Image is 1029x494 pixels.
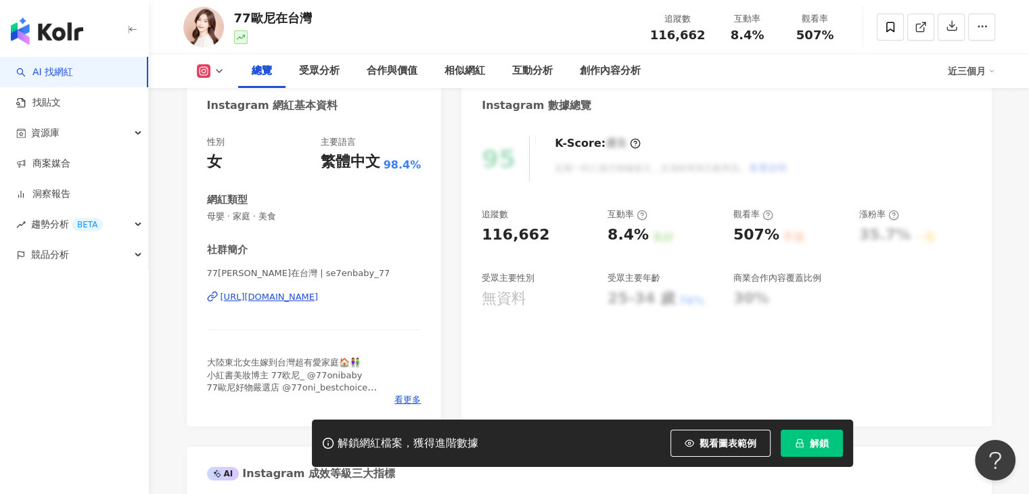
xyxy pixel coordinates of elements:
a: searchAI 找網紅 [16,66,73,79]
a: 商案媒合 [16,157,70,171]
div: 解鎖網紅檔案，獲得進階數據 [338,436,478,451]
div: 主要語言 [321,136,356,148]
span: 競品分析 [31,240,69,270]
div: 8.4% [608,225,649,246]
div: 女 [207,152,222,173]
div: Instagram 網紅基本資料 [207,98,338,113]
div: 總覽 [252,63,272,79]
div: 互動率 [608,208,647,221]
span: 趨勢分析 [31,209,103,240]
a: 洞察報告 [16,187,70,201]
div: 無資料 [482,288,526,309]
img: logo [11,18,83,45]
div: 性別 [207,136,225,148]
span: 解鎖 [810,438,829,449]
img: KOL Avatar [183,7,224,47]
span: 98.4% [384,158,421,173]
span: 看更多 [394,394,421,406]
div: 合作與價值 [367,63,417,79]
span: 大陸東北女生嫁到台灣超有愛家庭🏠👫 小紅書美妝博主 77欧尼_ @77onibaby 77歐尼好物嚴選店 @77oni_bestchoice 孕中期）約一個天蠍座👼在秋天見面（分享關於她的一切 ... [207,357,420,453]
div: AI [207,467,239,480]
div: 受眾主要年齡 [608,272,660,284]
div: 507% [733,225,779,246]
div: 互動率 [722,12,773,26]
div: 繁體中文 [321,152,380,173]
div: 創作內容分析 [580,63,641,79]
span: 資源庫 [31,118,60,148]
div: K-Score : [555,136,641,151]
a: [URL][DOMAIN_NAME] [207,291,421,303]
span: 507% [796,28,834,42]
div: 社群簡介 [207,243,248,257]
div: 77歐尼在台灣 [234,9,312,26]
div: 受眾分析 [299,63,340,79]
div: BETA [72,218,103,231]
div: 受眾主要性別 [482,272,534,284]
div: 互動分析 [512,63,553,79]
span: 母嬰 · 家庭 · 美食 [207,210,421,223]
a: 找貼文 [16,96,61,110]
div: Instagram 成效等級三大指標 [207,466,395,481]
button: 解鎖 [781,430,843,457]
div: Instagram 數據總覽 [482,98,591,113]
span: 8.4% [731,28,764,42]
span: lock [795,439,804,448]
span: 116,662 [650,28,706,42]
div: 漲粉率 [859,208,899,221]
span: rise [16,220,26,229]
div: 商業合作內容覆蓋比例 [733,272,821,284]
div: [URL][DOMAIN_NAME] [221,291,319,303]
div: 網紅類型 [207,193,248,207]
div: 近三個月 [948,60,995,82]
div: 116,662 [482,225,549,246]
div: 觀看率 [733,208,773,221]
div: 追蹤數 [650,12,706,26]
span: 觀看圖表範例 [700,438,756,449]
div: 追蹤數 [482,208,508,221]
div: 相似網紅 [444,63,485,79]
div: 觀看率 [790,12,841,26]
button: 觀看圖表範例 [670,430,771,457]
span: 77[PERSON_NAME]在台灣 | se7enbaby_77 [207,267,421,279]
